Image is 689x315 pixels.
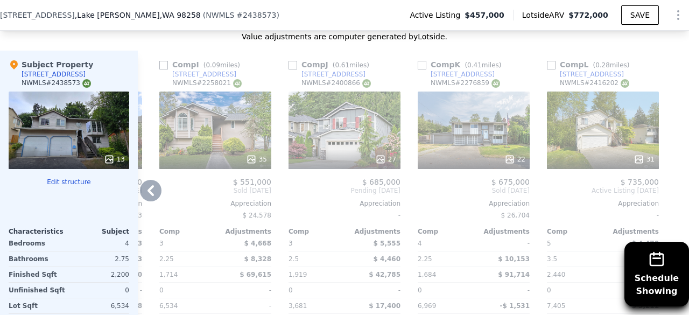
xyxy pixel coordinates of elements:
span: 4 [418,240,422,247]
span: $ 91,714 [498,271,530,278]
img: NWMLS Logo [491,79,500,88]
span: $ 10,153 [498,255,530,263]
a: [STREET_ADDRESS] [547,70,624,79]
span: $ 24,578 [243,212,271,219]
span: 1,684 [418,271,436,278]
span: NWMLS [206,11,234,19]
div: Comp [418,227,474,236]
div: Finished Sqft [9,267,67,282]
span: 6,534 [159,302,178,310]
div: - [289,208,400,223]
div: Comp J [289,59,374,70]
span: 5 [547,240,551,247]
span: 1,919 [289,271,307,278]
span: $ 4,460 [374,255,400,263]
span: 7,405 [547,302,565,310]
span: $ 685,000 [362,178,400,186]
div: Subject Property [9,59,93,70]
button: Edit structure [9,178,129,186]
span: 0.09 [206,61,220,69]
div: 13 [104,154,125,165]
span: -$ 4,470 [629,240,659,247]
div: Appreciation [547,199,659,208]
div: Adjustments [344,227,400,236]
div: [STREET_ADDRESS] [172,70,236,79]
div: - [217,283,271,298]
span: ( miles) [328,61,374,69]
div: - [217,298,271,313]
span: $ 69,615 [240,271,271,278]
span: 0 [418,286,422,294]
div: Adjustments [215,227,271,236]
span: $457,000 [465,10,504,20]
span: 2,440 [547,271,565,278]
div: Subject [69,227,129,236]
div: 6,534 [71,298,129,313]
span: $ 5,555 [374,240,400,247]
a: [STREET_ADDRESS] [159,70,236,79]
span: $ 4,668 [244,240,271,247]
span: $ 42,785 [369,271,400,278]
div: - [476,283,530,298]
a: [STREET_ADDRESS] [418,70,495,79]
span: , Lake [PERSON_NAME] [75,10,201,20]
div: Characteristics [9,227,69,236]
span: Lotside ARV [522,10,568,20]
span: 0 [547,286,551,294]
span: 0.61 [335,61,349,69]
span: ( miles) [588,61,634,69]
div: 35 [246,154,267,165]
span: 0 [159,286,164,294]
div: - [605,283,659,298]
div: Appreciation [159,199,271,208]
button: SAVE [621,5,659,25]
span: Sold [DATE] [418,186,530,195]
span: 0 [289,286,293,294]
span: Active Listing [DATE] [547,186,659,195]
div: Comp [547,227,603,236]
div: Adjustments [603,227,659,236]
div: Adjustments [474,227,530,236]
span: $ 26,704 [501,212,530,219]
div: 27 [375,154,396,165]
button: ScheduleShowing [624,242,689,306]
div: Unfinished Sqft [9,283,67,298]
div: - [347,283,400,298]
span: , WA 98258 [160,11,201,19]
span: 0.28 [595,61,610,69]
span: # 2438573 [236,11,276,19]
span: $772,000 [568,11,608,19]
div: ( ) [203,10,279,20]
a: [STREET_ADDRESS] [289,70,365,79]
span: -$ 3,211 [629,302,659,310]
img: NWMLS Logo [362,79,371,88]
div: NWMLS # 2400866 [301,79,371,88]
img: NWMLS Logo [82,79,91,88]
span: Sold [DATE] [159,186,271,195]
div: 0 [71,283,129,298]
div: [STREET_ADDRESS] [22,70,86,79]
div: 2.75 [71,251,129,267]
div: - [476,236,530,251]
div: [STREET_ADDRESS] [431,70,495,79]
img: NWMLS Logo [621,79,629,88]
span: Active Listing [410,10,465,20]
div: 2.5 [289,251,342,267]
div: Comp I [159,59,244,70]
span: 3,681 [289,302,307,310]
div: 3.5 [547,251,601,267]
span: 3 [289,240,293,247]
div: Bedrooms [9,236,67,251]
div: Appreciation [418,199,530,208]
div: [STREET_ADDRESS] [301,70,365,79]
div: NWMLS # 2276859 [431,79,500,88]
div: 2.25 [418,251,472,267]
span: 1,714 [159,271,178,278]
div: Comp K [418,59,505,70]
div: NWMLS # 2416202 [560,79,629,88]
div: 31 [634,154,655,165]
div: 4 [71,236,129,251]
div: 22 [504,154,525,165]
div: Comp [289,227,344,236]
span: $ 17,400 [369,302,400,310]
